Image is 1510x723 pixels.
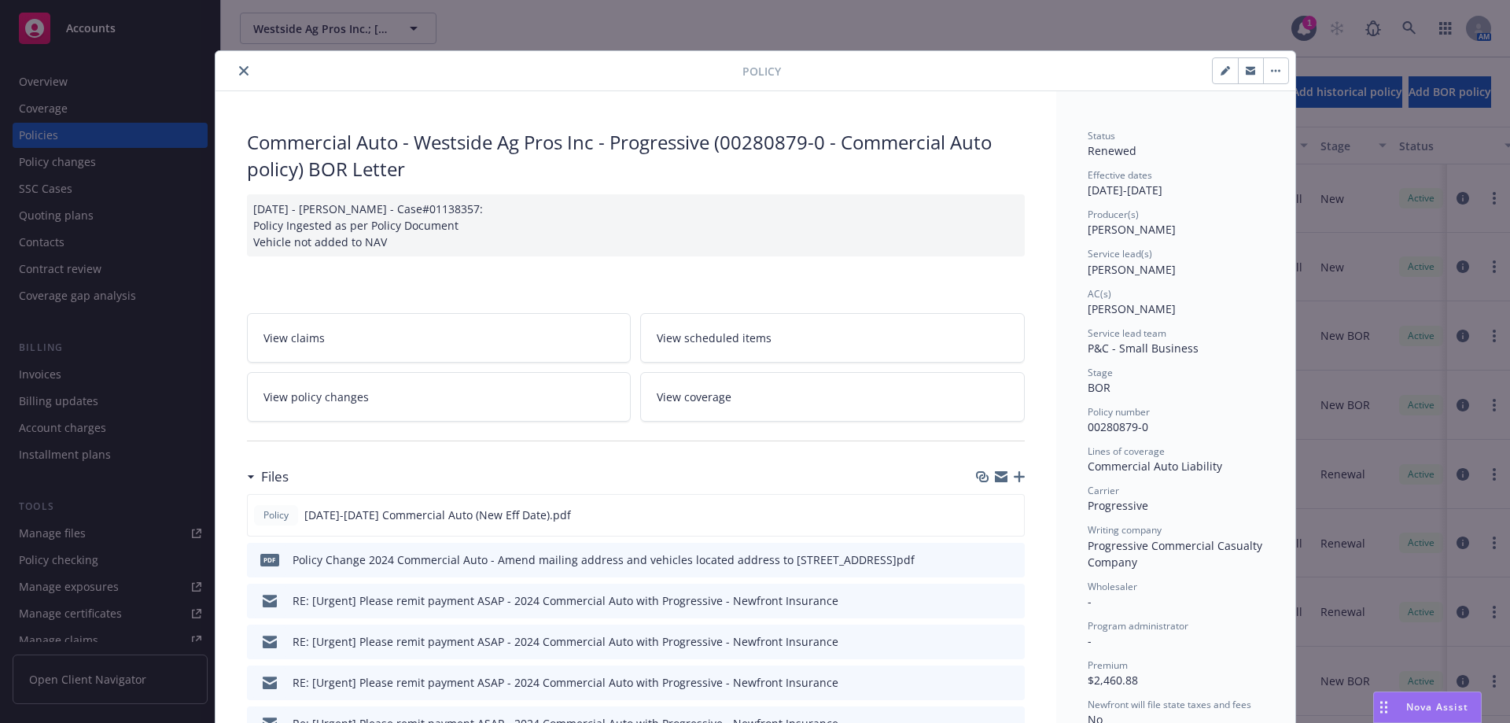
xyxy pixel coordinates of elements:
[979,551,992,568] button: download file
[1004,507,1018,523] button: preview file
[1004,633,1018,650] button: preview file
[260,554,279,566] span: pdf
[261,467,289,487] h3: Files
[657,330,772,346] span: View scheduled items
[979,674,992,691] button: download file
[1088,262,1176,277] span: [PERSON_NAME]
[263,389,369,405] span: View policy changes
[1004,674,1018,691] button: preview file
[979,633,992,650] button: download file
[247,129,1025,182] div: Commercial Auto - Westside Ag Pros Inc - Progressive (00280879-0 - Commercial Auto policy) BOR Le...
[1088,301,1176,316] span: [PERSON_NAME]
[1088,247,1152,260] span: Service lead(s)
[263,330,325,346] span: View claims
[742,63,781,79] span: Policy
[293,633,838,650] div: RE: [Urgent] Please remit payment ASAP - 2024 Commercial Auto with Progressive - Newfront Insurance
[1004,592,1018,609] button: preview file
[1088,287,1111,301] span: AC(s)
[979,592,992,609] button: download file
[1374,692,1394,722] div: Drag to move
[1373,692,1482,723] button: Nova Assist
[1088,380,1110,395] span: BOR
[1088,484,1119,497] span: Carrier
[1088,673,1138,688] span: $2,460.88
[1088,444,1165,458] span: Lines of coverage
[247,372,632,422] a: View policy changes
[1088,523,1162,537] span: Writing company
[1088,129,1115,142] span: Status
[1088,698,1251,711] span: Newfront will file state taxes and fees
[1088,341,1199,356] span: P&C - Small Business
[1088,405,1150,419] span: Policy number
[1088,222,1176,237] span: [PERSON_NAME]
[1088,168,1264,198] div: [DATE] - [DATE]
[1004,551,1018,568] button: preview file
[234,61,253,80] button: close
[1088,594,1092,609] span: -
[1088,419,1148,434] span: 00280879-0
[260,508,292,522] span: Policy
[293,674,838,691] div: RE: [Urgent] Please remit payment ASAP - 2024 Commercial Auto with Progressive - Newfront Insurance
[293,592,838,609] div: RE: [Urgent] Please remit payment ASAP - 2024 Commercial Auto with Progressive - Newfront Insurance
[1088,459,1222,474] span: Commercial Auto Liability
[1088,538,1265,570] span: Progressive Commercial Casualty Company
[1088,633,1092,648] span: -
[247,467,289,487] div: Files
[657,389,731,405] span: View coverage
[247,194,1025,256] div: [DATE] - [PERSON_NAME] - Case#01138357: Policy Ingested as per Policy Document Vehicle not added ...
[1088,326,1166,340] span: Service lead team
[1406,700,1468,714] span: Nova Assist
[247,313,632,363] a: View claims
[640,372,1025,422] a: View coverage
[1088,143,1136,158] span: Renewed
[978,507,991,523] button: download file
[1088,580,1137,593] span: Wholesaler
[293,551,915,568] div: Policy Change 2024 Commercial Auto - Amend mailing address and vehicles located address to [STREE...
[640,313,1025,363] a: View scheduled items
[1088,366,1113,379] span: Stage
[304,507,571,523] span: [DATE]-[DATE] Commercial Auto (New Eff Date).pdf
[1088,619,1188,633] span: Program administrator
[1088,658,1128,672] span: Premium
[1088,208,1139,221] span: Producer(s)
[1088,498,1148,513] span: Progressive
[1088,168,1152,182] span: Effective dates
